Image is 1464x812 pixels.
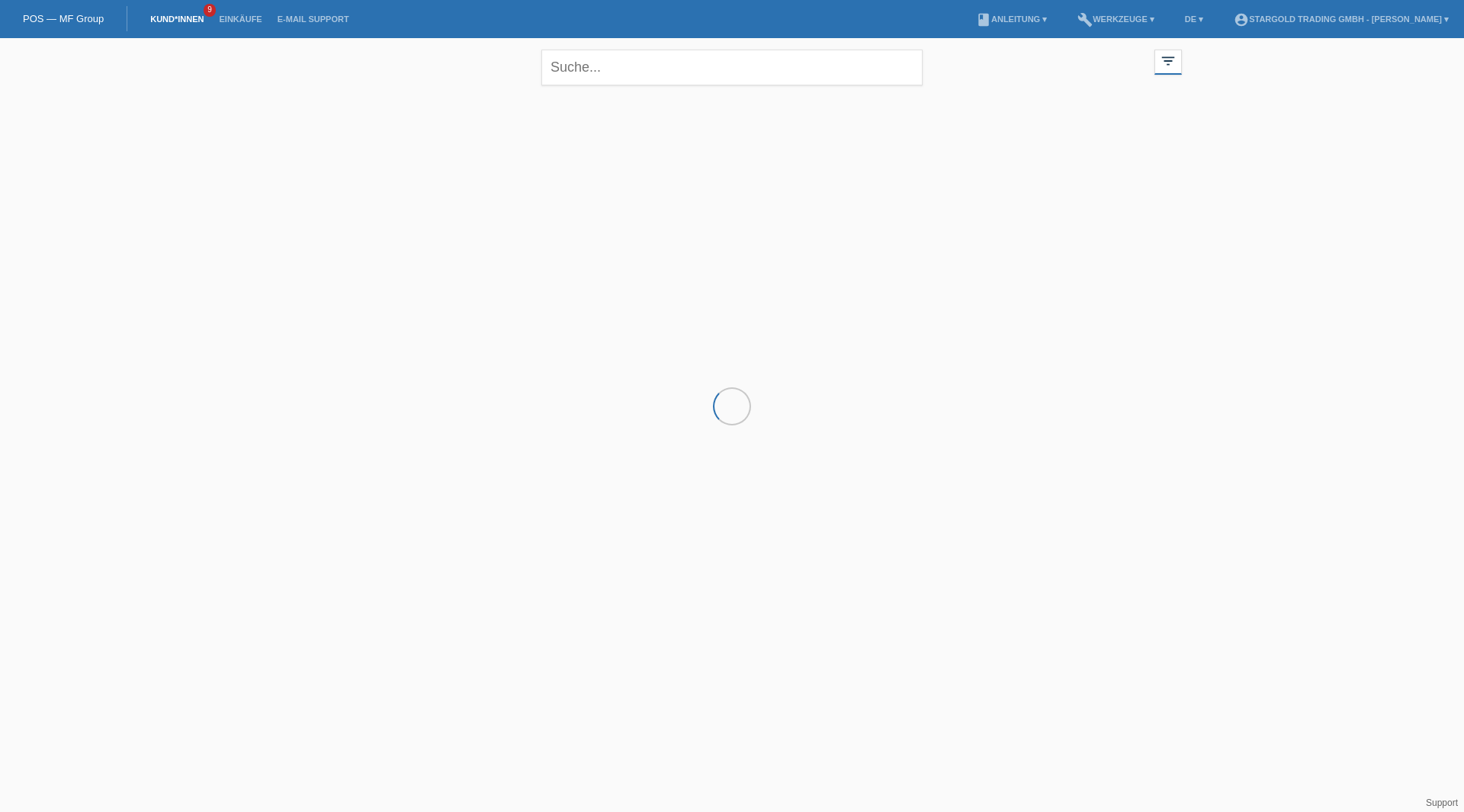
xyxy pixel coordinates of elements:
[976,12,991,27] i: book
[1426,798,1458,808] a: Support
[23,13,104,24] a: POS — MF Group
[541,50,923,85] input: Suche...
[1070,14,1162,24] a: buildWerkzeuge ▾
[270,14,357,24] a: E-Mail Support
[211,14,269,24] a: Einkäufe
[143,14,211,24] a: Kund*innen
[968,14,1055,24] a: bookAnleitung ▾
[1077,12,1093,27] i: build
[1226,14,1456,24] a: account_circleStargold Trading GmbH - [PERSON_NAME] ▾
[204,4,216,17] span: 9
[1234,12,1249,27] i: account_circle
[1177,14,1211,24] a: DE ▾
[1160,53,1177,69] i: filter_list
